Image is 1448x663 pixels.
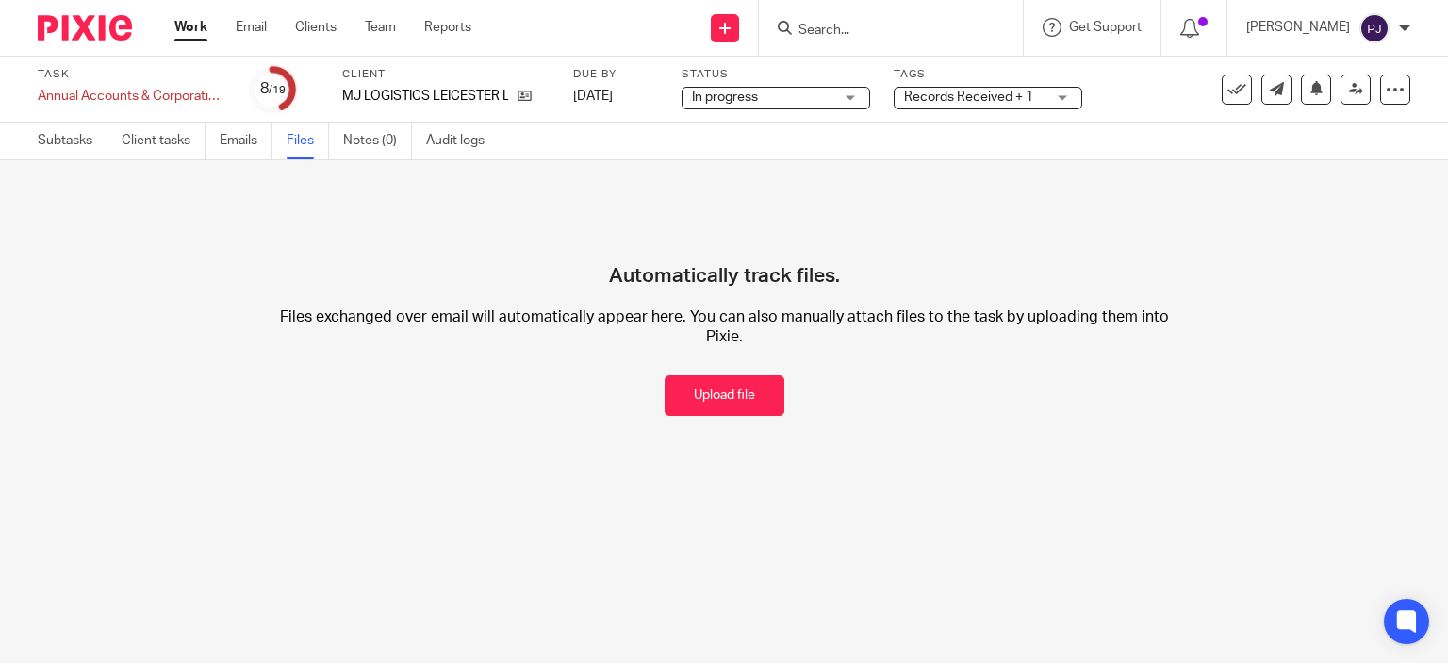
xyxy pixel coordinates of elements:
a: Subtasks [38,123,107,159]
img: Pixie [38,15,132,41]
label: Tags [894,67,1082,82]
a: Clients [295,18,337,37]
span: [DATE] [573,90,613,103]
a: Emails [220,123,272,159]
button: Upload file [665,375,784,416]
h4: Automatically track files. [609,198,840,289]
small: /19 [269,85,286,95]
img: svg%3E [1359,13,1390,43]
input: Search [797,23,966,40]
label: Due by [573,67,658,82]
a: Team [365,18,396,37]
a: Client tasks [122,123,206,159]
p: [PERSON_NAME] [1246,18,1350,37]
span: Get Support [1069,21,1142,34]
p: Files exchanged over email will automatically appear here. You can also manually attach files to ... [267,307,1182,348]
span: In progress [692,91,758,104]
a: Files [287,123,329,159]
span: Records Received + 1 [904,91,1033,104]
label: Task [38,67,226,82]
a: Reports [424,18,471,37]
a: Email [236,18,267,37]
a: Work [174,18,207,37]
label: Status [682,67,870,82]
a: Audit logs [426,123,499,159]
p: MJ LOGISTICS LEICESTER LTD [342,87,508,106]
div: 8 [260,78,286,100]
a: Notes (0) [343,123,412,159]
label: Client [342,67,550,82]
div: Annual Accounts & Corporation Tax Return - [DATE] [38,87,226,106]
div: Annual Accounts &amp; Corporation Tax Return - March 31, 2025 [38,87,226,106]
